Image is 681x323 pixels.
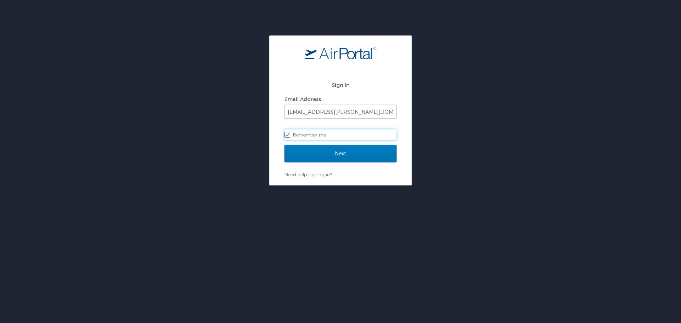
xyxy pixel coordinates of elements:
label: Email Address [284,96,321,102]
input: Next [284,145,397,162]
label: Remember me [284,129,397,140]
a: Need help signing in? [284,172,332,177]
h2: Sign In [284,81,397,89]
img: logo [305,46,376,59]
